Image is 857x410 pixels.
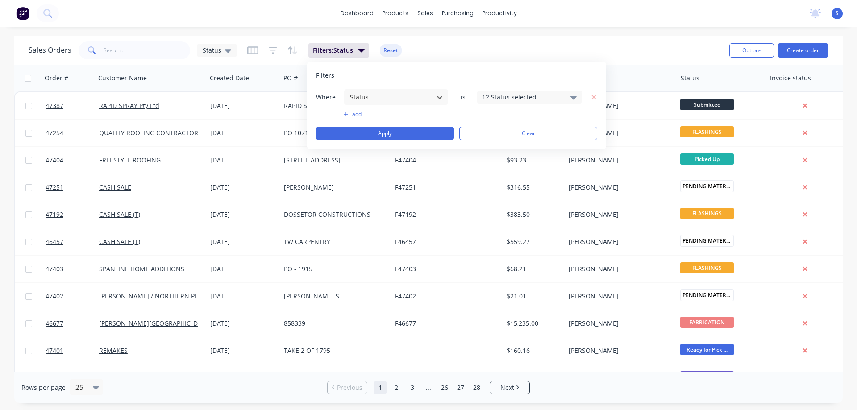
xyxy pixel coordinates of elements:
[406,381,419,394] a: Page 3
[836,9,839,17] span: S
[680,344,734,355] span: Ready for Pick ...
[46,156,63,165] span: 47404
[395,210,494,219] div: F47192
[507,346,559,355] div: $160.16
[98,74,147,83] div: Customer Name
[46,120,99,146] a: 47254
[16,7,29,20] img: Factory
[46,147,99,174] a: 47404
[490,383,529,392] a: Next page
[284,237,383,246] div: TW CARPENTRY
[46,292,63,301] span: 47402
[46,237,63,246] span: 46457
[344,111,449,118] button: add
[316,71,334,80] span: Filters
[569,210,668,219] div: [PERSON_NAME]
[395,156,494,165] div: F47404
[210,292,277,301] div: [DATE]
[395,265,494,273] div: F47403
[336,7,378,20] a: dashboard
[284,183,383,192] div: [PERSON_NAME]
[413,7,437,20] div: sales
[283,74,298,83] div: PO #
[46,265,63,273] span: 47403
[422,381,435,394] a: Jump forward
[210,346,277,355] div: [DATE]
[99,237,140,246] a: CASH SALE (T)
[680,99,734,110] span: Submitted
[99,292,223,300] a: [PERSON_NAME] / NORTHERN PLUMBING
[99,156,161,164] a: FREESTYLE ROOFING
[438,381,451,394] a: Page 26
[46,364,99,391] a: 47400
[46,183,63,192] span: 47251
[680,371,734,382] span: Quote
[390,381,403,394] a: Page 2
[507,237,559,246] div: $559.27
[210,319,277,328] div: [DATE]
[395,292,494,301] div: F47402
[46,101,63,110] span: 47387
[308,43,369,58] button: Filters:Status
[482,92,563,102] div: 12 Status selected
[507,183,559,192] div: $316.55
[454,93,472,102] span: is
[507,210,559,219] div: $383.50
[569,346,668,355] div: [PERSON_NAME]
[437,7,478,20] div: purchasing
[210,210,277,219] div: [DATE]
[46,310,99,337] a: 46677
[395,237,494,246] div: F46457
[46,128,63,137] span: 47254
[680,317,734,328] span: FABRICATION
[569,101,668,110] div: [PERSON_NAME]
[46,210,63,219] span: 47192
[680,289,734,301] span: PENDING MATERIA...
[507,319,559,328] div: $15,235.00
[284,128,383,137] div: PO 10715 / CLUB [PERSON_NAME]
[470,381,483,394] a: Page 28
[284,292,383,301] div: [PERSON_NAME] ST
[680,208,734,219] span: FLASHINGS
[99,210,140,219] a: CASH SALE (T)
[46,201,99,228] a: 47192
[569,237,668,246] div: [PERSON_NAME]
[459,127,597,140] button: Clear
[680,262,734,273] span: FLASHINGS
[284,319,383,328] div: 858339
[395,319,494,328] div: F46677
[46,228,99,255] a: 46457
[395,183,494,192] div: F47251
[374,381,387,394] a: Page 1 is your current page
[99,101,159,110] a: RAPID SPRAY Pty Ltd
[380,44,402,57] button: Reset
[284,156,383,165] div: [STREET_ADDRESS]
[99,265,184,273] a: SPANLINE HOME ADDITIONS
[328,383,367,392] a: Previous page
[284,101,383,110] div: RAPID SPRAY - 52944
[680,235,734,247] span: PENDING MATERIA...
[729,43,774,58] button: Options
[210,74,249,83] div: Created Date
[99,319,211,327] a: [PERSON_NAME][GEOGRAPHIC_DATA]
[210,183,277,192] div: [DATE]
[680,153,734,165] span: Picked Up
[569,319,668,328] div: [PERSON_NAME]
[337,383,362,392] span: Previous
[29,46,71,54] h1: Sales Orders
[46,174,99,201] a: 47251
[680,126,734,137] span: FLASHINGS
[210,237,277,246] div: [DATE]
[210,101,277,110] div: [DATE]
[284,210,383,219] div: DOSSETOR CONSTRUCTIONS
[313,46,353,55] span: Filters: Status
[210,265,277,273] div: [DATE]
[681,74,699,83] div: Status
[45,74,68,83] div: Order #
[316,93,343,102] span: Where
[569,265,668,273] div: [PERSON_NAME]
[507,265,559,273] div: $68.21
[284,346,383,355] div: TAKE 2 OF 1795
[99,346,128,355] a: REMAKES
[778,43,828,58] button: Create order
